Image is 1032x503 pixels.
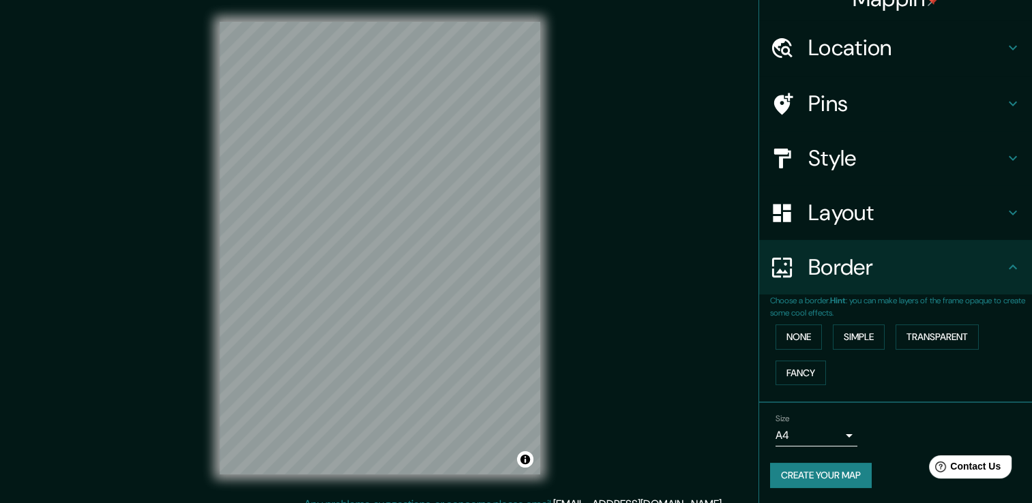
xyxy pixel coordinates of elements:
[759,185,1032,240] div: Layout
[759,240,1032,294] div: Border
[759,76,1032,131] div: Pins
[759,131,1032,185] div: Style
[770,294,1032,319] p: Choose a border. : you can make layers of the frame opaque to create some cool effects.
[808,254,1005,281] h4: Border
[830,295,846,306] b: Hint
[517,451,533,468] button: Toggle attribution
[776,425,857,446] div: A4
[911,450,1017,488] iframe: Help widget launcher
[770,463,872,488] button: Create your map
[759,20,1032,75] div: Location
[808,90,1005,117] h4: Pins
[776,361,826,386] button: Fancy
[776,324,822,350] button: None
[896,324,979,350] button: Transparent
[220,22,540,474] canvas: Map
[808,34,1005,61] h4: Location
[808,199,1005,226] h4: Layout
[833,324,885,350] button: Simple
[776,413,790,425] label: Size
[808,144,1005,172] h4: Style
